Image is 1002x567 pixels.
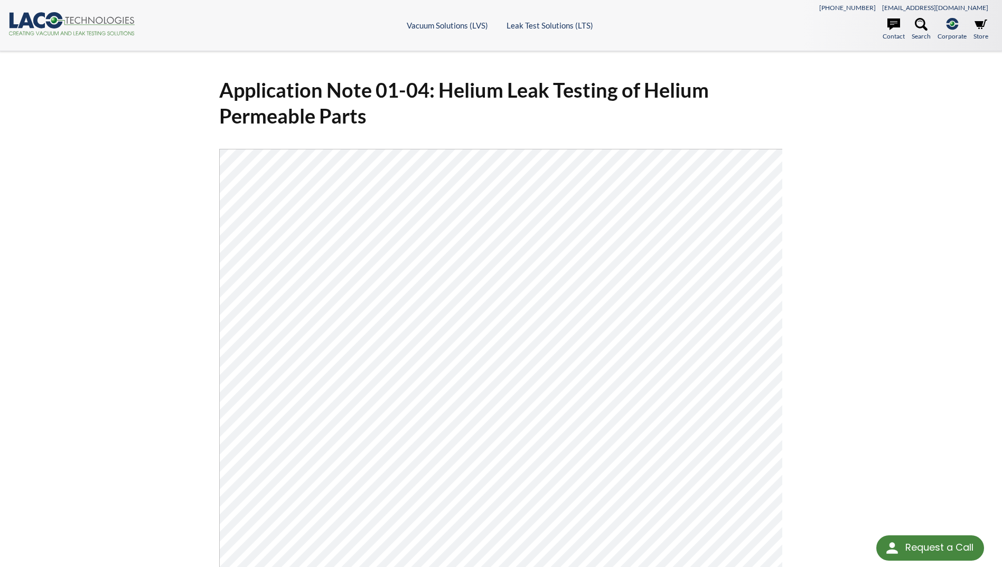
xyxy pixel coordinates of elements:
[507,21,593,30] a: Leak Test Solutions (LTS)
[912,18,931,41] a: Search
[973,18,988,41] a: Store
[219,77,782,129] h1: Application Note 01-04: Helium Leak Testing of Helium Permeable Parts
[876,535,984,561] div: Request a Call
[883,18,905,41] a: Contact
[819,4,876,12] a: [PHONE_NUMBER]
[905,535,973,560] div: Request a Call
[882,4,988,12] a: [EMAIL_ADDRESS][DOMAIN_NAME]
[938,31,967,41] span: Corporate
[884,540,901,556] img: round button
[407,21,488,30] a: Vacuum Solutions (LVS)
